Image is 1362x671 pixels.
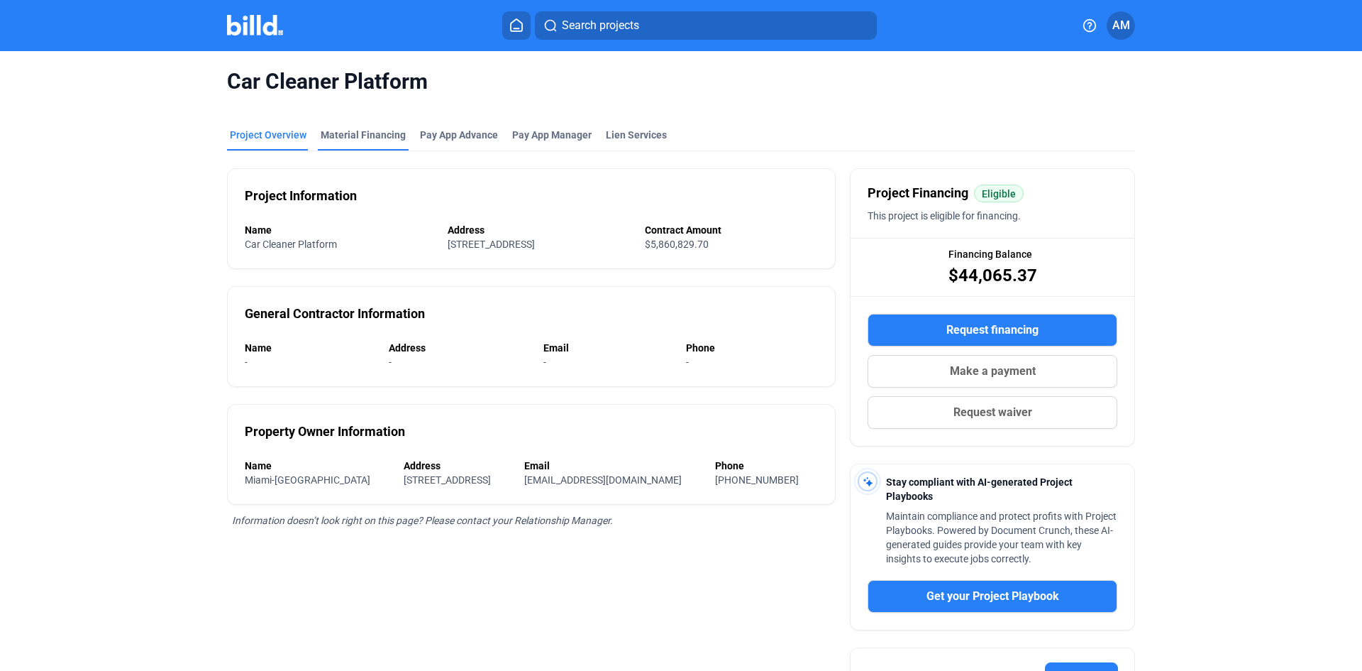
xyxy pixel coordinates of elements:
span: Information doesn’t look right on this page? Please contact your Relationship Manager. [232,515,613,526]
span: Search projects [562,17,639,34]
span: [PHONE_NUMBER] [715,474,799,486]
span: Stay compliant with AI-generated Project Playbooks [886,476,1073,502]
div: Contract Amount [645,223,818,237]
span: Car Cleaner Platform [227,68,1135,95]
div: Address [448,223,631,237]
button: Request financing [868,314,1117,347]
div: Material Financing [321,128,406,142]
div: Name [245,223,433,237]
div: Phone [686,341,818,355]
span: Request waiver [953,404,1032,421]
button: Make a payment [868,355,1117,388]
span: - [543,356,546,368]
span: $5,860,829.70 [645,239,709,250]
span: Financing Balance [948,247,1032,261]
div: Property Owner Information [245,422,405,442]
span: Maintain compliance and protect profits with Project Playbooks. Powered by Document Crunch, these... [886,511,1117,564]
span: AM [1112,17,1130,34]
div: Project Information [245,186,357,206]
div: Address [389,341,528,355]
div: Address [404,459,510,473]
span: Pay App Manager [512,128,592,142]
div: General Contractor Information [245,304,425,324]
span: [STREET_ADDRESS] [404,474,491,486]
div: Pay App Advance [420,128,498,142]
div: Lien Services [606,128,667,142]
div: Name [245,341,375,355]
img: Billd Company Logo [227,15,283,36]
button: Request waiver [868,396,1117,429]
span: - [245,356,248,368]
button: AM [1107,11,1135,40]
span: This project is eligible for financing. [868,210,1021,222]
div: Name [245,459,389,473]
span: - [686,356,689,368]
span: Project Financing [868,183,968,203]
mat-chip: Eligible [974,185,1024,202]
button: Get your Project Playbook [868,580,1117,613]
span: Car Cleaner Platform [245,239,337,250]
button: Search projects [535,11,877,40]
span: Request financing [946,322,1039,339]
span: - [389,356,392,368]
span: [STREET_ADDRESS] [448,239,535,250]
span: [EMAIL_ADDRESS][DOMAIN_NAME] [524,474,682,486]
span: Miami-[GEOGRAPHIC_DATA] [245,474,370,486]
span: $44,065.37 [948,264,1037,287]
div: Email [543,341,672,355]
span: Make a payment [950,363,1036,380]
div: Email [524,459,701,473]
div: Phone [715,459,818,473]
div: Project Overview [230,128,306,142]
span: Get your Project Playbook [926,588,1059,605]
